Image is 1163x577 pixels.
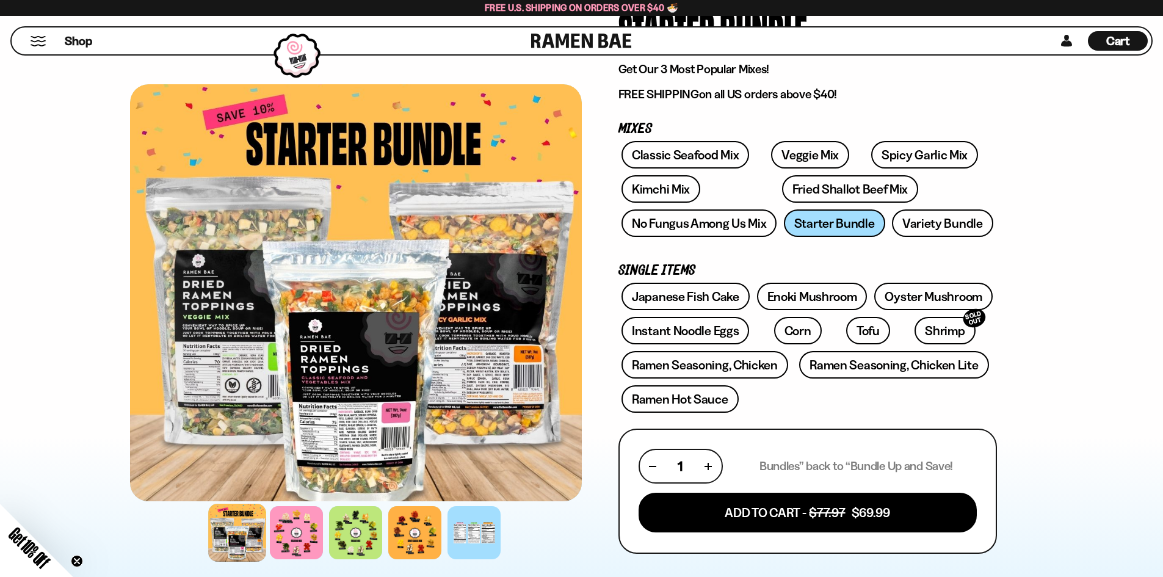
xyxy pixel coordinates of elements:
[618,87,997,102] p: on all US orders above $40!
[65,31,92,51] a: Shop
[799,351,988,379] a: Ramen Seasoning, Chicken Lite
[71,555,83,567] button: Close teaser
[618,87,699,101] strong: FREE SHIPPING
[621,385,739,413] a: Ramen Hot Sauce
[757,283,868,310] a: Enoki Mushroom
[618,62,997,77] p: Get Our 3 Most Popular Mixes!
[621,351,788,379] a: Ramen Seasoning, Chicken
[621,141,749,169] a: Classic Seafood Mix
[961,307,988,330] div: SOLD OUT
[621,175,700,203] a: Kimchi Mix
[871,141,978,169] a: Spicy Garlic Mix
[639,493,977,532] button: Add To Cart - $77.97 $69.99
[771,141,849,169] a: Veggie Mix
[874,283,993,310] a: Oyster Mushroom
[621,209,777,237] a: No Fungus Among Us Mix
[65,33,92,49] span: Shop
[1106,34,1130,48] span: Cart
[915,317,975,344] a: ShrimpSOLD OUT
[621,317,749,344] a: Instant Noodle Eggs
[30,36,46,46] button: Mobile Menu Trigger
[892,209,993,237] a: Variety Bundle
[1088,27,1148,54] div: Cart
[759,459,953,474] p: Bundles” back to “Bundle Up and Save!
[5,524,53,572] span: Get 10% Off
[485,2,678,13] span: Free U.S. Shipping on Orders over $40 🍜
[846,317,890,344] a: Tofu
[782,175,918,203] a: Fried Shallot Beef Mix
[618,265,997,277] p: Single Items
[621,283,750,310] a: Japanese Fish Cake
[618,123,997,135] p: Mixes
[774,317,822,344] a: Corn
[678,459,683,474] span: 1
